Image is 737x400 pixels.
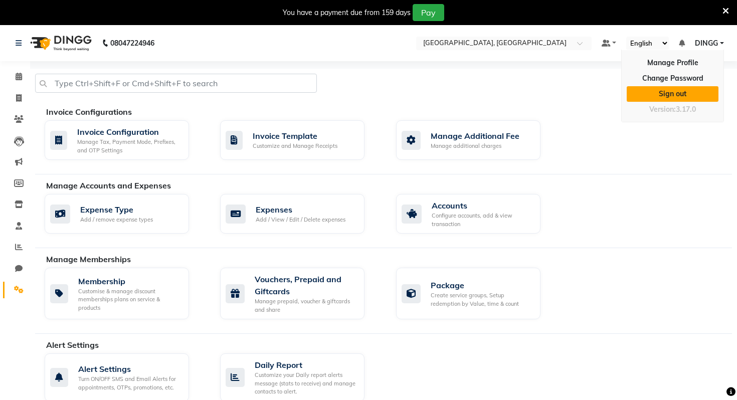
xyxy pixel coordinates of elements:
[396,194,557,234] a: AccountsConfigure accounts, add & view transaction
[627,71,718,86] a: Change Password
[78,275,181,287] div: Membership
[78,287,181,312] div: Customise & manage discount memberships plans on service & products
[396,120,557,160] a: Manage Additional FeeManage additional charges
[432,212,532,228] div: Configure accounts, add & view transaction
[220,194,381,234] a: ExpensesAdd / View / Edit / Delete expenses
[255,273,356,297] div: Vouchers, Prepaid and Giftcards
[26,29,94,57] img: logo
[35,74,317,93] input: Type Ctrl+Shift+F or Cmd+Shift+F to search
[283,8,411,18] div: You have a payment due from 159 days
[255,297,356,314] div: Manage prepaid, voucher & giftcards and share
[432,199,532,212] div: Accounts
[77,138,181,154] div: Manage Tax, Payment Mode, Prefixes, and OTP Settings
[80,216,153,224] div: Add / remove expense types
[695,38,718,49] span: DINGG
[431,142,519,150] div: Manage additional charges
[627,86,718,102] a: Sign out
[45,120,205,160] a: Invoice ConfigurationManage Tax, Payment Mode, Prefixes, and OTP Settings
[413,4,444,21] button: Pay
[110,29,154,57] b: 08047224946
[431,130,519,142] div: Manage Additional Fee
[431,279,532,291] div: Package
[256,204,345,216] div: Expenses
[80,204,153,216] div: Expense Type
[253,130,337,142] div: Invoice Template
[627,102,718,117] div: Version:3.17.0
[253,142,337,150] div: Customize and Manage Receipts
[78,375,181,391] div: Turn ON/OFF SMS and Email Alerts for appointments, OTPs, promotions, etc.
[220,120,381,160] a: Invoice TemplateCustomize and Manage Receipts
[627,55,718,71] a: Manage Profile
[45,194,205,234] a: Expense TypeAdd / remove expense types
[78,363,181,375] div: Alert Settings
[77,126,181,138] div: Invoice Configuration
[396,268,557,319] a: PackageCreate service groups, Setup redemption by Value, time & count
[256,216,345,224] div: Add / View / Edit / Delete expenses
[220,268,381,319] a: Vouchers, Prepaid and GiftcardsManage prepaid, voucher & giftcards and share
[255,371,356,396] div: Customize your Daily report alerts message (stats to receive) and manage contacts to alert.
[45,268,205,319] a: MembershipCustomise & manage discount memberships plans on service & products
[255,359,356,371] div: Daily Report
[431,291,532,308] div: Create service groups, Setup redemption by Value, time & count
